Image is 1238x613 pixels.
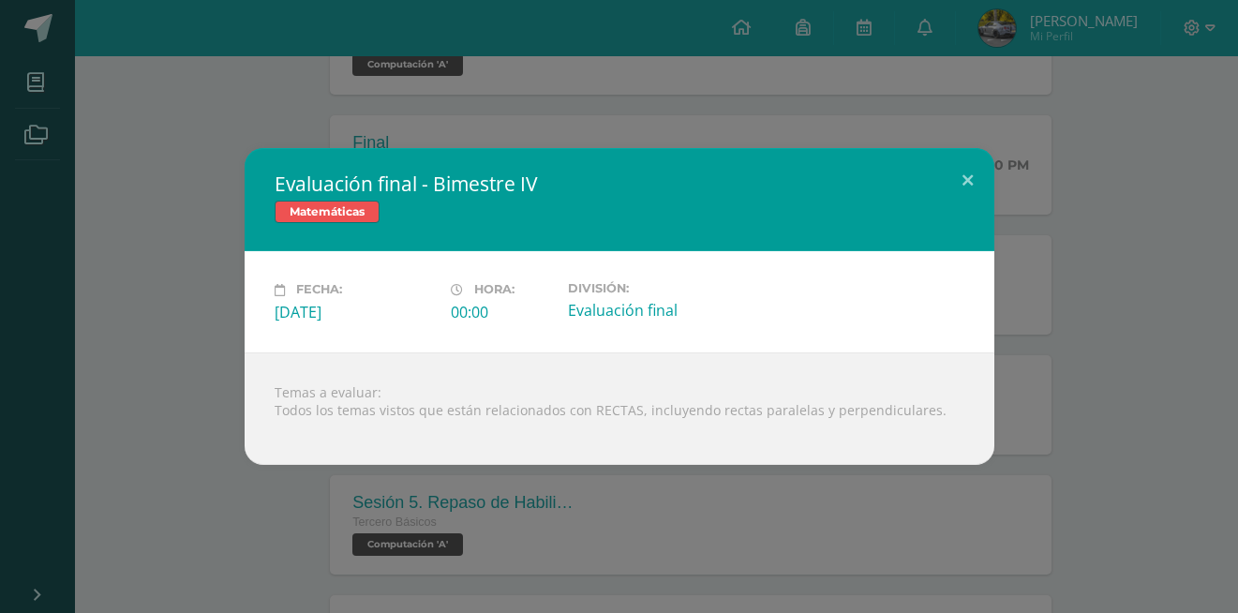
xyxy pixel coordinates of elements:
[275,171,964,197] h2: Evaluación final - Bimestre IV
[568,281,729,295] label: División:
[245,352,994,465] div: Temas a evaluar: Todos los temas vistos que están relacionados con RECTAS, incluyendo rectas para...
[451,302,553,322] div: 00:00
[275,201,380,223] span: Matemáticas
[941,148,994,212] button: Close (Esc)
[275,302,436,322] div: [DATE]
[474,283,515,297] span: Hora:
[296,283,342,297] span: Fecha:
[568,300,729,321] div: Evaluación final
